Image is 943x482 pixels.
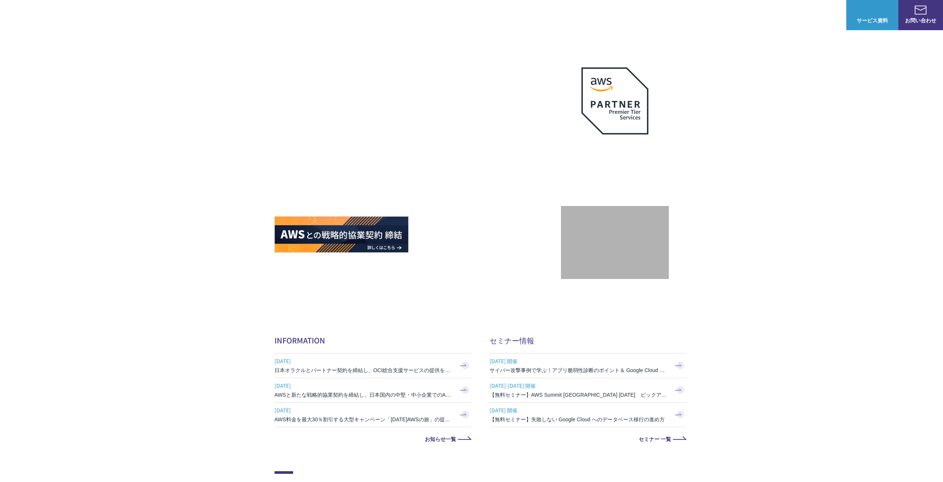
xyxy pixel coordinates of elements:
[490,367,668,374] h3: サイバー攻撃事例で学ぶ！アプリ脆弱性診断のポイント＆ Google Cloud セキュリティ対策
[275,82,561,115] p: AWSの導入からコスト削減、 構成・運用の最適化からデータ活用まで 規模や業種業態を問わない マネージドサービスで
[275,378,472,402] a: [DATE] AWSと新たな戦略的協業契約を締結し、日本国内の中堅・中小企業でのAWS活用を加速
[898,16,943,24] span: お問い合わせ
[775,11,803,19] p: ナレッジ
[275,436,472,441] a: お知らせ一覧
[490,355,668,367] span: [DATE] 開催
[915,6,927,15] img: お問い合わせ
[413,216,547,253] img: AWS請求代行サービス 統合管理プラン
[490,403,687,427] a: [DATE] 開催 【無料セミナー】失敗しない Google Cloud へのデータベース移行の進め方
[572,143,657,172] p: 最上位プレミアティア サービスパートナー
[490,405,668,416] span: [DATE] 開催
[275,405,453,416] span: [DATE]
[490,353,687,378] a: [DATE] 開催 サイバー攻撃事例で学ぶ！アプリ脆弱性診断のポイント＆ Google Cloud セキュリティ対策
[589,11,607,19] p: 強み
[275,367,453,374] h3: 日本オラクルとパートナー契約を締結し、OCI総合支援サービスの提供を開始
[490,416,668,423] h3: 【無料セミナー】失敗しない Google Cloud へのデータベース移行の進め方
[275,380,453,391] span: [DATE]
[275,416,453,423] h3: AWS料金を最大30％割引する大型キャンペーン「[DATE]AWSの旅」の提供を開始
[490,335,687,346] h2: セミナー情報
[275,123,561,194] h1: AWS ジャーニーの 成功を実現
[739,11,760,19] a: 導入事例
[86,7,139,23] span: NHN テコラス AWS総合支援サービス
[866,6,878,15] img: AWS総合支援サービス C-Chorus サービス資料
[490,378,687,402] a: [DATE]-[DATE] 開催 【無料セミナー】AWS Summit [GEOGRAPHIC_DATA] [DATE] ピックアップセッション
[606,143,623,154] em: AWS
[490,380,668,391] span: [DATE]-[DATE] 開催
[275,216,408,253] img: AWSとの戦略的協業契約 締結
[275,353,472,378] a: [DATE] 日本オラクルとパートナー契約を締結し、OCI総合支援サービスの提供を開始
[665,11,724,19] p: 業種別ソリューション
[576,217,654,272] img: 契約件数
[275,335,472,346] h2: INFORMATION
[622,11,650,19] p: サービス
[275,391,453,399] h3: AWSと新たな戦略的協業契約を締結し、日本国内の中堅・中小企業でのAWS活用を加速
[275,403,472,427] a: [DATE] AWS料金を最大30％割引する大型キャンペーン「[DATE]AWSの旅」の提供を開始
[11,6,139,24] a: AWS総合支援サービス C-Chorus NHN テコラスAWS総合支援サービス
[275,355,453,367] span: [DATE]
[490,436,687,441] a: セミナー 一覧
[490,391,668,399] h3: 【無料セミナー】AWS Summit [GEOGRAPHIC_DATA] [DATE] ピックアップセッション
[818,11,839,19] a: ログイン
[581,67,648,134] img: AWSプレミアティアサービスパートナー
[846,16,898,24] span: サービス資料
